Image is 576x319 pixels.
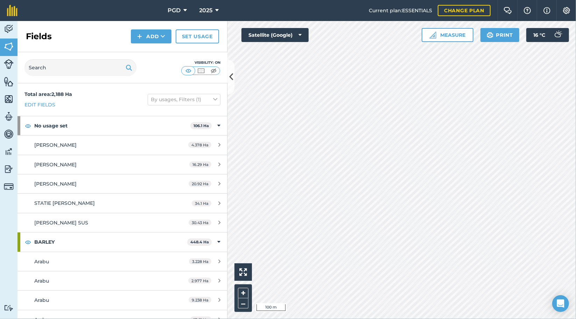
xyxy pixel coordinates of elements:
span: Current plan : ESSENTIALS [369,7,432,14]
a: Arabu9.238 Ha [17,291,227,310]
div: BARLEY448.4 Ha [17,233,227,251]
button: Satellite (Google) [241,28,309,42]
img: Ruler icon [429,32,436,39]
img: svg+xml;base64,PHN2ZyB4bWxucz0iaHR0cDovL3d3dy53My5vcmcvMjAwMC9zdmciIHdpZHRoPSIxNyIgaGVpZ2h0PSIxNy... [543,6,550,15]
span: 4.378 Ha [188,142,211,148]
a: [PERSON_NAME]20.92 Ha [17,174,227,193]
strong: No usage set [34,116,190,135]
span: 3.228 Ha [189,258,211,264]
span: 30.43 Ha [189,220,211,226]
span: [PERSON_NAME] [34,142,77,148]
span: 9.238 Ha [189,297,211,303]
button: 16 °C [526,28,569,42]
img: svg+xml;base64,PHN2ZyB4bWxucz0iaHR0cDovL3d3dy53My5vcmcvMjAwMC9zdmciIHdpZHRoPSI1NiIgaGVpZ2h0PSI2MC... [4,76,14,87]
strong: BARLEY [34,233,187,251]
img: svg+xml;base64,PHN2ZyB4bWxucz0iaHR0cDovL3d3dy53My5vcmcvMjAwMC9zdmciIHdpZHRoPSIxOCIgaGVpZ2h0PSIyNC... [25,238,31,246]
span: 16 ° C [533,28,545,42]
button: Add [131,29,171,43]
a: [PERSON_NAME]4.378 Ha [17,136,227,154]
input: Search [24,59,136,76]
span: 34.1 Ha [192,200,211,206]
img: svg+xml;base64,PHN2ZyB4bWxucz0iaHR0cDovL3d3dy53My5vcmcvMjAwMC9zdmciIHdpZHRoPSI1NiIgaGVpZ2h0PSI2MC... [4,41,14,52]
span: PGD [168,6,181,15]
img: svg+xml;base64,PHN2ZyB4bWxucz0iaHR0cDovL3d3dy53My5vcmcvMjAwMC9zdmciIHdpZHRoPSIxOSIgaGVpZ2h0PSIyNC... [126,63,132,72]
span: Arabu [34,278,49,284]
img: svg+xml;base64,PD94bWwgdmVyc2lvbj0iMS4wIiBlbmNvZGluZz0idXRmLTgiPz4KPCEtLSBHZW5lcmF0b3I6IEFkb2JlIE... [4,24,14,34]
button: + [238,288,248,298]
span: [PERSON_NAME] [34,181,77,187]
a: Change plan [438,5,491,16]
span: 16.29 Ha [189,161,211,167]
img: fieldmargin Logo [7,5,17,16]
img: svg+xml;base64,PD94bWwgdmVyc2lvbj0iMS4wIiBlbmNvZGluZz0idXRmLTgiPz4KPCEtLSBHZW5lcmF0b3I6IEFkb2JlIE... [4,305,14,311]
button: By usages, Filters (1) [148,94,220,105]
button: – [238,298,248,308]
img: svg+xml;base64,PHN2ZyB4bWxucz0iaHR0cDovL3d3dy53My5vcmcvMjAwMC9zdmciIHdpZHRoPSI1MCIgaGVpZ2h0PSI0MC... [209,67,218,74]
span: Arabu [34,297,49,303]
img: svg+xml;base64,PD94bWwgdmVyc2lvbj0iMS4wIiBlbmNvZGluZz0idXRmLTgiPz4KPCEtLSBHZW5lcmF0b3I6IEFkb2JlIE... [551,28,565,42]
div: Visibility: On [181,60,220,65]
img: svg+xml;base64,PHN2ZyB4bWxucz0iaHR0cDovL3d3dy53My5vcmcvMjAwMC9zdmciIHdpZHRoPSI1MCIgaGVpZ2h0PSI0MC... [184,67,193,74]
img: svg+xml;base64,PD94bWwgdmVyc2lvbj0iMS4wIiBlbmNvZGluZz0idXRmLTgiPz4KPCEtLSBHZW5lcmF0b3I6IEFkb2JlIE... [4,129,14,139]
span: 20.92 Ha [189,181,211,187]
a: [PERSON_NAME]16.29 Ha [17,155,227,174]
strong: 106.1 Ha [194,123,209,128]
img: A cog icon [562,7,571,14]
span: Arabu [34,258,49,265]
span: 2025 [199,6,213,15]
a: [PERSON_NAME] SUS30.43 Ha [17,213,227,232]
img: svg+xml;base64,PHN2ZyB4bWxucz0iaHR0cDovL3d3dy53My5vcmcvMjAwMC9zdmciIHdpZHRoPSIxOCIgaGVpZ2h0PSIyNC... [25,122,31,130]
strong: 448.4 Ha [190,240,209,244]
span: [PERSON_NAME] SUS [34,220,88,226]
img: svg+xml;base64,PD94bWwgdmVyc2lvbj0iMS4wIiBlbmNvZGluZz0idXRmLTgiPz4KPCEtLSBHZW5lcmF0b3I6IEFkb2JlIE... [4,164,14,174]
img: svg+xml;base64,PHN2ZyB4bWxucz0iaHR0cDovL3d3dy53My5vcmcvMjAwMC9zdmciIHdpZHRoPSIxOSIgaGVpZ2h0PSIyNC... [487,31,493,39]
a: Arabu3.228 Ha [17,252,227,271]
img: Two speech bubbles overlapping with the left bubble in the forefront [504,7,512,14]
img: A question mark icon [523,7,532,14]
a: Arabu2.977 Ha [17,271,227,290]
span: 2.977 Ha [188,278,211,284]
button: Measure [422,28,473,42]
img: svg+xml;base64,PHN2ZyB4bWxucz0iaHR0cDovL3d3dy53My5vcmcvMjAwMC9zdmciIHdpZHRoPSIxNCIgaGVpZ2h0PSIyNC... [137,32,142,41]
a: Edit fields [24,101,55,109]
span: STATIE [PERSON_NAME] [34,200,95,206]
div: Open Intercom Messenger [552,295,569,312]
span: [PERSON_NAME] [34,161,77,168]
img: svg+xml;base64,PHN2ZyB4bWxucz0iaHR0cDovL3d3dy53My5vcmcvMjAwMC9zdmciIHdpZHRoPSI1MCIgaGVpZ2h0PSI0MC... [197,67,205,74]
strong: Total area : 2,188 Ha [24,91,72,97]
div: No usage set106.1 Ha [17,116,227,135]
button: Print [480,28,520,42]
img: svg+xml;base64,PD94bWwgdmVyc2lvbj0iMS4wIiBlbmNvZGluZz0idXRmLTgiPz4KPCEtLSBHZW5lcmF0b3I6IEFkb2JlIE... [4,182,14,192]
h2: Fields [26,31,52,42]
img: svg+xml;base64,PHN2ZyB4bWxucz0iaHR0cDovL3d3dy53My5vcmcvMjAwMC9zdmciIHdpZHRoPSI1NiIgaGVpZ2h0PSI2MC... [4,94,14,104]
img: svg+xml;base64,PD94bWwgdmVyc2lvbj0iMS4wIiBlbmNvZGluZz0idXRmLTgiPz4KPCEtLSBHZW5lcmF0b3I6IEFkb2JlIE... [4,146,14,157]
img: svg+xml;base64,PD94bWwgdmVyc2lvbj0iMS4wIiBlbmNvZGluZz0idXRmLTgiPz4KPCEtLSBHZW5lcmF0b3I6IEFkb2JlIE... [4,111,14,122]
a: Set usage [176,29,219,43]
img: svg+xml;base64,PD94bWwgdmVyc2lvbj0iMS4wIiBlbmNvZGluZz0idXRmLTgiPz4KPCEtLSBHZW5lcmF0b3I6IEFkb2JlIE... [4,59,14,69]
img: Four arrows, one pointing top left, one top right, one bottom right and the last bottom left [239,268,247,276]
a: STATIE [PERSON_NAME]34.1 Ha [17,194,227,213]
